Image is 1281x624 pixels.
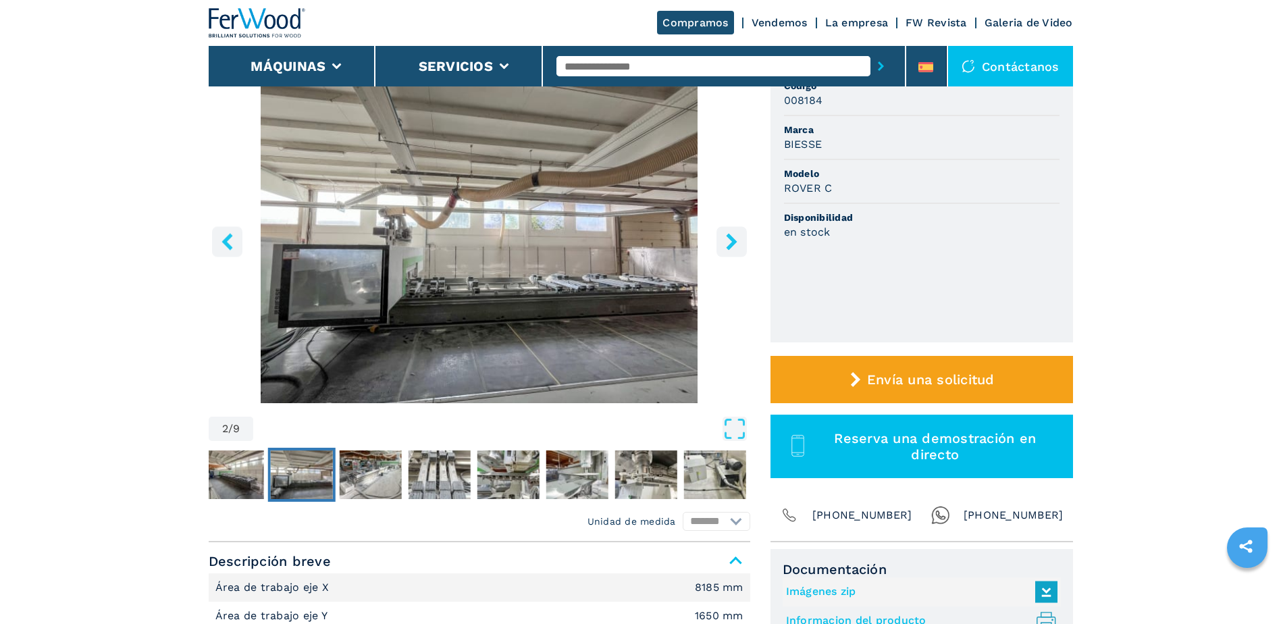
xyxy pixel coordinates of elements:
[339,450,401,499] img: 22ce060b8cae303d87f8e457dd5c15d4
[257,417,746,441] button: Open Fullscreen
[784,167,1060,180] span: Modelo
[209,549,750,573] span: Descripción breve
[228,423,233,434] span: /
[615,450,677,499] img: e679fcaed544cfd0318b3d995d93c991
[695,610,743,621] em: 1650 mm
[209,8,306,38] img: Ferwood
[870,51,891,82] button: submit-button
[786,581,1051,603] a: Imágenes zip
[222,423,228,434] span: 2
[784,123,1060,136] span: Marca
[867,371,995,388] span: Envía una solicitud
[546,450,608,499] img: 4a6b27d8bd22cdfa10a900d3620ba4b4
[543,448,610,502] button: Go to Slide 6
[587,515,676,528] em: Unidad de medida
[750,448,817,502] button: Go to Slide 9
[784,211,1060,224] span: Disponibilidad
[215,608,332,623] p: Área de trabajo eje Y
[948,46,1073,86] div: Contáctanos
[813,430,1057,463] span: Reserva una demostración en directo
[477,450,539,499] img: 9158ef8b57ef96c833e935df4a1a6e6d
[612,448,679,502] button: Go to Slide 7
[267,448,335,502] button: Go to Slide 2
[825,16,889,29] a: La empresa
[199,448,266,502] button: Go to Slide 1
[784,93,823,108] h3: 008184
[233,423,240,434] span: 9
[716,226,747,257] button: right-button
[962,59,975,73] img: Contáctanos
[408,450,470,499] img: 06c64358cd54bbb1c0d5e277d7540e21
[1229,529,1263,563] a: sharethis
[783,561,1061,577] span: Documentación
[770,356,1073,403] button: Envía una solicitud
[985,16,1073,29] a: Galeria de Video
[251,58,325,74] button: Máquinas
[201,450,263,499] img: fb38b71be52cb4fe5756f61d8d34c1ab
[770,415,1073,478] button: Reserva una demostración en directo
[683,450,746,499] img: 5e14c781e5024d2bc2c03b0f854f1dfa
[336,448,404,502] button: Go to Slide 3
[695,582,743,593] em: 8185 mm
[784,180,833,196] h3: ROVER C
[405,448,473,502] button: Go to Slide 4
[780,506,799,525] img: Phone
[784,136,822,152] h3: BIESSE
[657,11,733,34] a: Compramos
[199,448,740,502] nav: Thumbnail Navigation
[906,16,967,29] a: FW Revista
[209,76,750,403] img: Centro De Mecanizado De 5 Ejes BIESSE ROVER C
[215,580,333,595] p: Área de trabajo eje X
[784,224,831,240] h3: en stock
[812,506,912,525] span: [PHONE_NUMBER]
[681,448,748,502] button: Go to Slide 8
[212,226,242,257] button: left-button
[270,450,332,499] img: 8348be618487fca07faf00a00523955a
[419,58,493,74] button: Servicios
[752,16,808,29] a: Vendemos
[964,506,1064,525] span: [PHONE_NUMBER]
[1224,563,1271,614] iframe: Chat
[474,448,542,502] button: Go to Slide 5
[931,506,950,525] img: Whatsapp
[209,76,750,403] div: Go to Slide 2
